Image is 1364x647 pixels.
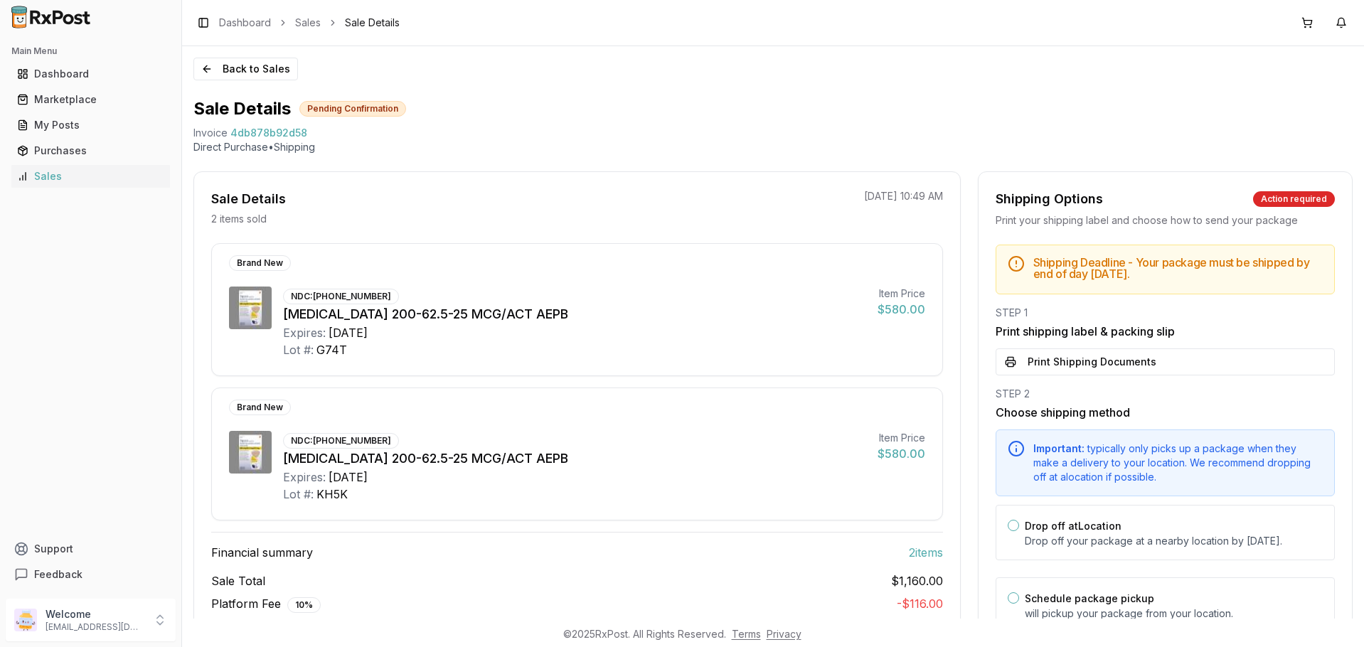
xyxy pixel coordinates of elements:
[229,400,291,415] div: Brand New
[11,138,170,164] a: Purchases
[6,562,176,587] button: Feedback
[1033,257,1323,279] h5: Shipping Deadline - Your package must be shipped by end of day [DATE] .
[17,67,164,81] div: Dashboard
[283,324,326,341] div: Expires:
[878,301,925,318] div: $580.00
[211,572,265,589] span: Sale Total
[11,87,170,112] a: Marketplace
[11,112,170,138] a: My Posts
[6,6,97,28] img: RxPost Logo
[11,61,170,87] a: Dashboard
[1025,606,1323,621] p: will pickup your package from your location.
[283,341,314,358] div: Lot #:
[864,189,943,203] p: [DATE] 10:49 AM
[295,16,321,30] a: Sales
[17,169,164,183] div: Sales
[1025,534,1323,548] p: Drop off your package at a nearby location by [DATE] .
[1025,520,1121,532] label: Drop off at Location
[193,58,298,80] button: Back to Sales
[767,628,801,640] a: Privacy
[1033,442,1323,484] div: typically only picks up a package when they make a delivery to your location. We recommend droppi...
[219,16,271,30] a: Dashboard
[6,536,176,562] button: Support
[996,306,1335,320] div: STEP 1
[897,597,943,611] span: - $116.00
[329,324,368,341] div: [DATE]
[878,287,925,301] div: Item Price
[6,139,176,162] button: Purchases
[229,255,291,271] div: Brand New
[283,433,399,449] div: NDC: [PHONE_NUMBER]
[996,404,1335,421] h3: Choose shipping method
[996,348,1335,375] button: Print Shipping Documents
[996,387,1335,401] div: STEP 2
[283,469,326,486] div: Expires:
[732,628,761,640] a: Terms
[283,486,314,503] div: Lot #:
[11,46,170,57] h2: Main Menu
[996,213,1335,228] div: Print your shipping label and choose how to send your package
[1033,442,1085,454] span: Important:
[34,567,82,582] span: Feedback
[229,431,272,474] img: Trelegy Ellipta 200-62.5-25 MCG/ACT AEPB
[211,212,267,226] p: 2 items sold
[11,164,170,189] a: Sales
[229,287,272,329] img: Trelegy Ellipta 200-62.5-25 MCG/ACT AEPB
[1025,592,1154,604] label: Schedule package pickup
[909,544,943,561] span: 2 item s
[283,289,399,304] div: NDC: [PHONE_NUMBER]
[211,544,313,561] span: Financial summary
[6,63,176,85] button: Dashboard
[283,304,866,324] div: [MEDICAL_DATA] 200-62.5-25 MCG/ACT AEPB
[46,607,144,621] p: Welcome
[193,126,228,140] div: Invoice
[230,126,307,140] span: 4db878b92d58
[283,449,866,469] div: [MEDICAL_DATA] 200-62.5-25 MCG/ACT AEPB
[211,595,321,613] span: Platform Fee
[211,189,286,209] div: Sale Details
[299,101,406,117] div: Pending Confirmation
[6,114,176,137] button: My Posts
[6,88,176,111] button: Marketplace
[316,486,348,503] div: KH5K
[329,469,368,486] div: [DATE]
[17,92,164,107] div: Marketplace
[891,572,943,589] span: $1,160.00
[316,341,347,358] div: G74T
[14,609,37,631] img: User avatar
[17,144,164,158] div: Purchases
[287,597,321,613] div: 10 %
[996,189,1103,209] div: Shipping Options
[878,431,925,445] div: Item Price
[193,140,1353,154] p: Direct Purchase • Shipping
[193,97,291,120] h1: Sale Details
[219,16,400,30] nav: breadcrumb
[46,621,144,633] p: [EMAIL_ADDRESS][DOMAIN_NAME]
[878,445,925,462] div: $580.00
[6,165,176,188] button: Sales
[17,118,164,132] div: My Posts
[1253,191,1335,207] div: Action required
[996,323,1335,340] h3: Print shipping label & packing slip
[345,16,400,30] span: Sale Details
